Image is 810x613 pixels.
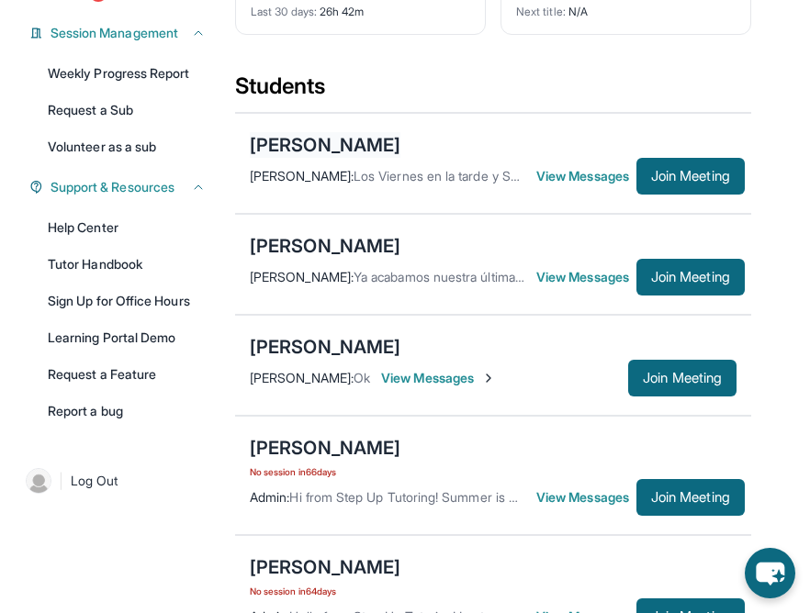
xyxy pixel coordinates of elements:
[51,178,174,196] span: Support & Resources
[651,171,730,182] span: Join Meeting
[536,488,636,507] span: View Messages
[250,269,354,284] span: [PERSON_NAME] :
[18,461,217,501] a: |Log Out
[250,334,400,360] div: [PERSON_NAME]
[71,472,118,490] span: Log Out
[251,5,317,18] span: Last 30 days :
[250,554,400,580] div: [PERSON_NAME]
[745,548,795,598] button: chat-button
[481,371,496,385] img: Chevron-Right
[37,358,217,391] a: Request a Feature
[636,158,745,195] button: Join Meeting
[250,464,400,479] span: No session in 66 days
[628,360,737,396] button: Join Meeting
[250,435,400,461] div: [PERSON_NAME]
[59,470,63,492] span: |
[235,72,751,112] div: Students
[250,233,400,259] div: [PERSON_NAME]
[37,130,217,163] a: Volunteer as a sub
[250,584,400,598] span: No session in 64 days
[250,370,354,385] span: [PERSON_NAME] :
[636,479,745,516] button: Join Meeting
[536,268,636,286] span: View Messages
[37,211,217,244] a: Help Center
[516,5,566,18] span: Next title :
[354,168,753,184] span: Los Viernes en la tarde y Sábado en la mañana estoy más disponible
[250,489,289,505] span: Admin :
[536,167,636,185] span: View Messages
[26,468,51,494] img: user-img
[643,373,722,384] span: Join Meeting
[354,370,370,385] span: Ok
[651,272,730,283] span: Join Meeting
[636,259,745,295] button: Join Meeting
[37,321,217,354] a: Learning Portal Demo
[37,284,217,318] a: Sign Up for Office Hours
[250,168,354,184] span: [PERSON_NAME] :
[37,248,217,281] a: Tutor Handbook
[37,57,217,90] a: Weekly Progress Report
[43,178,206,196] button: Support & Resources
[37,395,217,428] a: Report a bug
[250,132,400,158] div: [PERSON_NAME]
[651,492,730,503] span: Join Meeting
[43,24,206,42] button: Session Management
[37,94,217,127] a: Request a Sub
[51,24,178,42] span: Session Management
[381,369,496,387] span: View Messages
